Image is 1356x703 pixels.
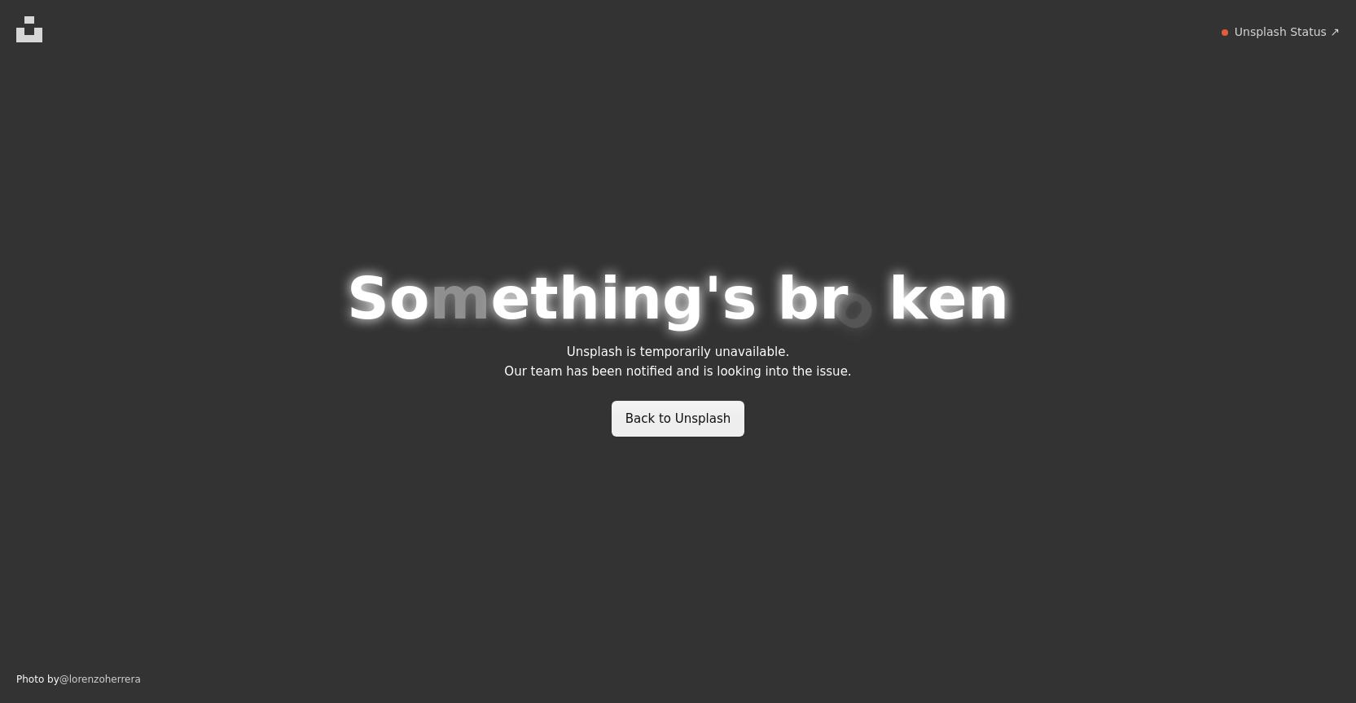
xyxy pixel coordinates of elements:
[347,267,1009,329] h1: Something's broken
[704,267,722,329] span: '
[429,267,490,329] span: m
[819,267,849,329] span: r
[722,267,757,329] span: s
[504,342,851,381] p: Unsplash is temporarily unavailable. Our team has been notified and is looking into the issue.
[777,267,819,329] span: b
[347,267,389,329] span: S
[621,267,662,329] span: n
[600,267,621,329] span: i
[389,267,429,329] span: o
[928,267,968,329] span: e
[662,267,704,329] span: g
[490,267,530,329] span: e
[559,267,600,329] span: h
[823,270,890,344] span: o
[1235,24,1340,41] a: Unsplash Status ↗
[530,267,558,329] span: t
[889,267,928,329] span: k
[59,674,141,685] a: @lorenzoherrera
[612,401,745,437] a: Back to Unsplash
[968,267,1009,329] span: n
[16,674,141,687] div: Photo by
